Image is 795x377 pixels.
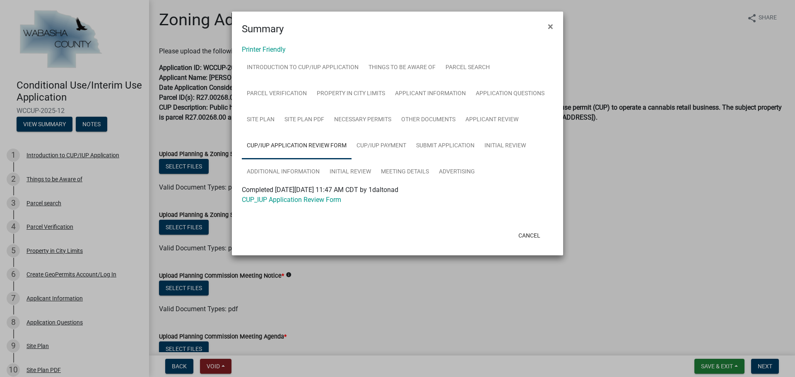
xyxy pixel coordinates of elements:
[352,133,411,159] a: CUP/IUP Payment
[242,133,352,159] a: CUP/IUP Application Review Form
[242,46,286,53] a: Printer Friendly
[364,55,441,81] a: Things to be Aware of
[441,55,495,81] a: Parcel search
[411,133,479,159] a: Submit Application
[460,107,523,133] a: Applicant Review
[242,81,312,107] a: Parcel Verification
[329,107,396,133] a: Necessary Permits
[396,107,460,133] a: Other Documents
[541,15,560,38] button: Close
[242,55,364,81] a: Introduction to CUP/IUP Application
[242,107,279,133] a: Site Plan
[548,21,553,32] span: ×
[242,159,325,185] a: Additional Information
[434,159,480,185] a: Advertising
[471,81,549,107] a: Application Questions
[242,186,398,194] span: Completed [DATE][DATE] 11:47 AM CDT by 1daltonad
[279,107,329,133] a: Site Plan PDF
[479,133,531,159] a: Initial Review
[390,81,471,107] a: Applicant Information
[242,22,284,36] h4: Summary
[512,228,547,243] button: Cancel
[376,159,434,185] a: Meeting Details
[325,159,376,185] a: Initial Review
[312,81,390,107] a: Property in City Limits
[242,196,341,204] a: CUP_IUP Application Review Form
